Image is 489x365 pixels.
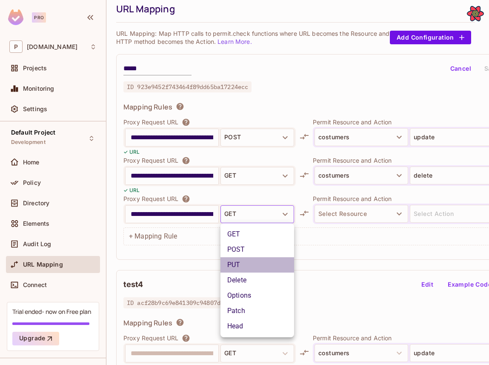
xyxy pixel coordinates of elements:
li: Options [220,288,294,303]
li: Head [220,319,294,334]
li: PUT [220,257,294,273]
li: POST [220,242,294,257]
li: Patch [220,303,294,319]
li: Delete [220,273,294,288]
button: Open React Query Devtools [467,5,484,22]
li: GET [220,227,294,242]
